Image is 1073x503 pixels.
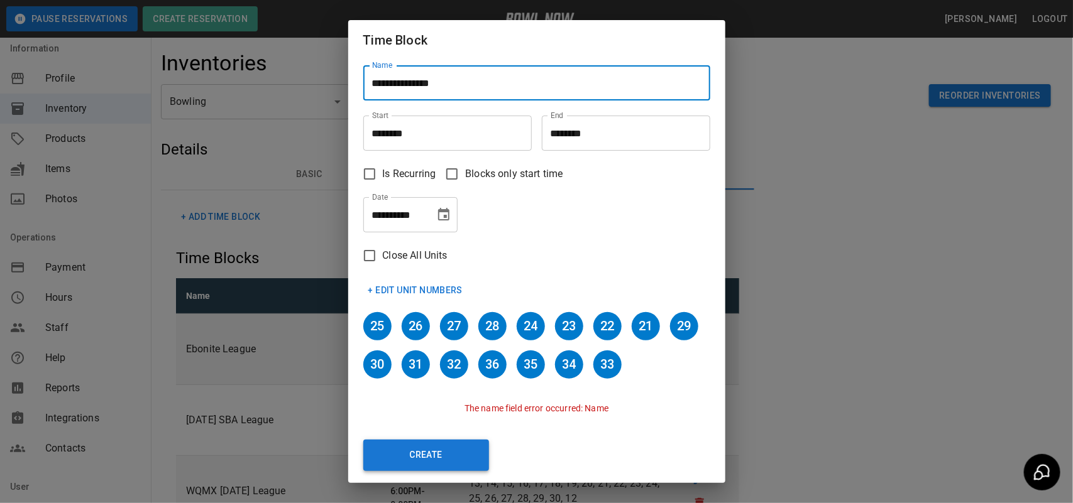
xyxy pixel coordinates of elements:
input: Choose time, selected time is 6:00 PM [363,116,523,151]
input: Choose time, selected time is 9:00 PM [542,116,702,151]
h6: 26 [402,312,430,340]
h6: 24 [517,312,545,340]
p: The name field error occurred: Name [363,402,710,414]
h6: 21 [632,312,660,340]
h6: 33 [593,350,622,379]
span: Close All Units [383,248,448,263]
h6: 29 [670,312,698,340]
button: Choose date, selected date is Oct 21, 2025 [431,202,456,227]
h2: Time Block [348,20,725,60]
h6: 25 [363,312,392,340]
label: End [551,110,564,121]
h6: 31 [402,350,430,379]
label: Start [372,110,388,121]
h6: 36 [478,350,507,379]
h6: 35 [517,350,545,379]
h6: 23 [555,312,583,340]
button: Create [363,440,489,471]
span: Blocks only start time [465,166,563,181]
span: Is Recurring [383,166,436,181]
h6: 34 [555,350,583,379]
h6: 27 [440,312,468,340]
h6: 28 [478,312,507,340]
h6: 30 [363,350,392,379]
h6: 22 [593,312,622,340]
button: + Edit Unit Numbers [363,279,468,302]
h6: 32 [440,350,468,379]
